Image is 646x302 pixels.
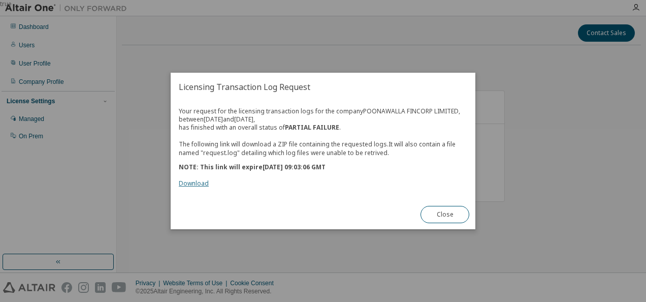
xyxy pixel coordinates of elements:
[179,163,326,171] b: NOTE: This link will expire [DATE] 09:03:06 GMT
[179,179,209,188] a: Download
[421,206,469,223] button: Close
[179,107,467,188] div: Your request for the licensing transaction logs for the company POONAWALLA FINCORP LIMITED , betw...
[171,73,475,101] h2: Licensing Transaction Log Request
[179,140,467,157] p: The following link will download a ZIP file containing the requested logs. It will also contain a...
[285,123,339,132] b: PARTIAL FAILURE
